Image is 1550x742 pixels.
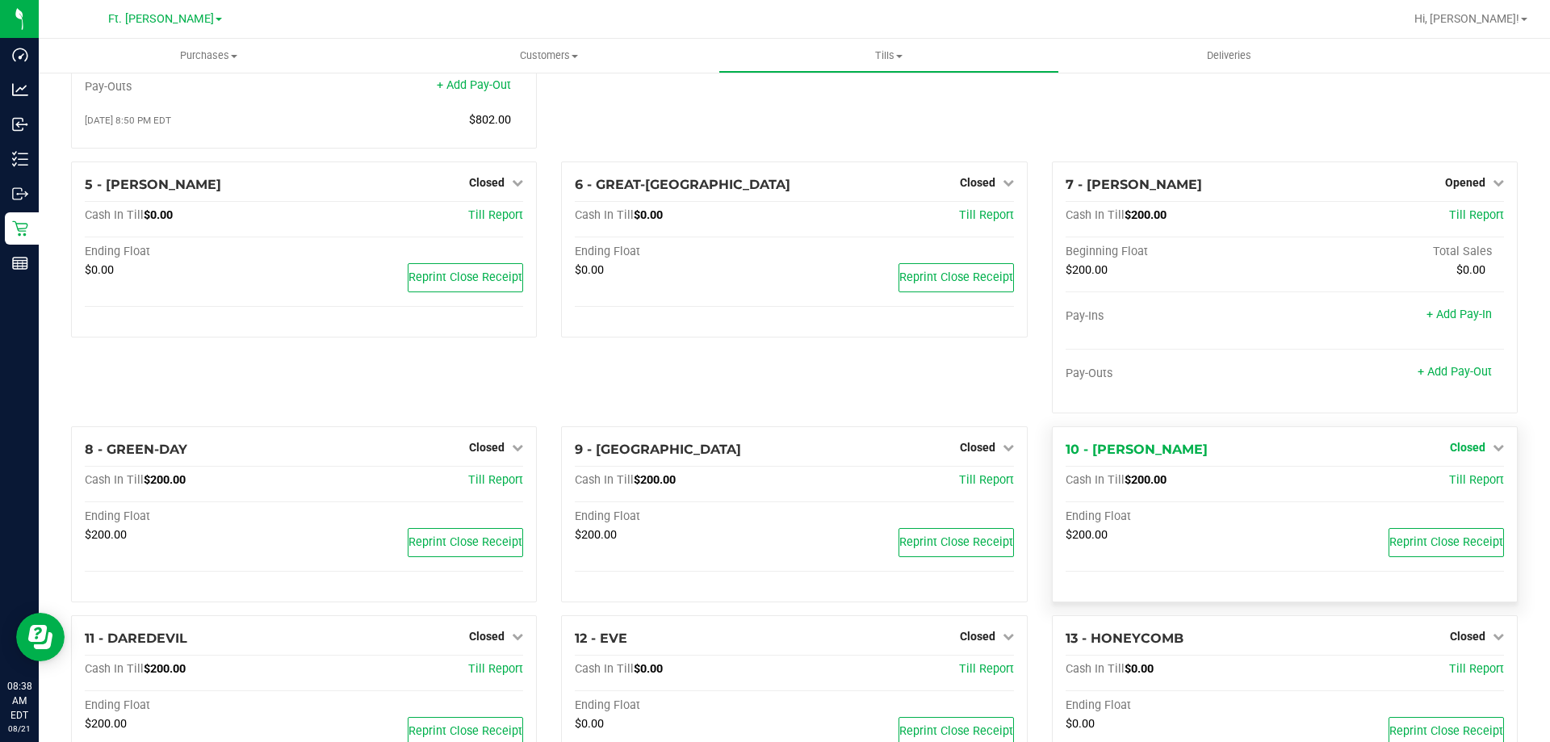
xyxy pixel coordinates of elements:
span: $0.00 [634,662,663,676]
button: Reprint Close Receipt [899,528,1014,557]
span: Closed [469,176,505,189]
div: Total Sales [1284,245,1504,259]
span: Reprint Close Receipt [408,535,522,549]
span: Cash In Till [575,208,634,222]
div: Pay-Outs [85,80,304,94]
button: Reprint Close Receipt [1389,528,1504,557]
span: $0.00 [85,263,114,277]
span: Cash In Till [1066,662,1125,676]
inline-svg: Reports [12,255,28,271]
span: 7 - [PERSON_NAME] [1066,177,1202,192]
span: $0.00 [634,208,663,222]
span: Cash In Till [85,473,144,487]
span: Reprint Close Receipt [899,724,1013,738]
span: 5 - [PERSON_NAME] [85,177,221,192]
inline-svg: Dashboard [12,47,28,63]
a: Till Report [1449,208,1504,222]
inline-svg: Inbound [12,116,28,132]
div: Ending Float [575,509,794,524]
span: 11 - DAREDEVIL [85,631,187,646]
div: Beginning Float [1066,245,1285,259]
a: Till Report [468,208,523,222]
span: Closed [960,630,995,643]
span: Closed [960,176,995,189]
span: Ft. [PERSON_NAME] [108,12,214,26]
span: Deliveries [1185,48,1273,63]
span: $200.00 [85,528,127,542]
span: Closed [1450,441,1485,454]
span: $200.00 [1125,208,1167,222]
span: $200.00 [144,473,186,487]
div: Pay-Ins [1066,309,1285,324]
span: Customers [379,48,718,63]
div: Ending Float [575,698,794,713]
span: 10 - [PERSON_NAME] [1066,442,1208,457]
span: $0.00 [575,263,604,277]
span: Tills [719,48,1058,63]
a: + Add Pay-In [1426,308,1492,321]
a: Till Report [468,473,523,487]
span: 8 - GREEN-DAY [85,442,187,457]
span: $0.00 [1125,662,1154,676]
span: Closed [469,441,505,454]
div: Ending Float [85,509,304,524]
button: Reprint Close Receipt [408,528,523,557]
span: Cash In Till [85,208,144,222]
span: $0.00 [1456,263,1485,277]
div: Ending Float [85,698,304,713]
span: [DATE] 8:50 PM EDT [85,115,171,126]
span: $200.00 [1125,473,1167,487]
inline-svg: Inventory [12,151,28,167]
span: $0.00 [1066,717,1095,731]
span: Reprint Close Receipt [899,270,1013,284]
a: Till Report [1449,662,1504,676]
span: 12 - EVE [575,631,627,646]
span: $200.00 [1066,263,1108,277]
iframe: Resource center [16,613,65,661]
button: Reprint Close Receipt [899,263,1014,292]
a: Till Report [959,662,1014,676]
div: Ending Float [1066,509,1285,524]
div: Ending Float [85,245,304,259]
inline-svg: Outbound [12,186,28,202]
span: $0.00 [575,717,604,731]
div: Pay-Outs [1066,367,1285,381]
span: $200.00 [634,473,676,487]
inline-svg: Retail [12,220,28,237]
span: Reprint Close Receipt [408,724,522,738]
a: Purchases [39,39,379,73]
inline-svg: Analytics [12,82,28,98]
span: $802.00 [469,113,511,127]
span: $200.00 [144,662,186,676]
div: Ending Float [1066,698,1285,713]
button: Reprint Close Receipt [408,263,523,292]
a: Till Report [1449,473,1504,487]
span: Cash In Till [575,662,634,676]
span: $200.00 [1066,528,1108,542]
a: Tills [718,39,1058,73]
span: $0.00 [144,208,173,222]
span: Closed [960,441,995,454]
span: 6 - GREAT-[GEOGRAPHIC_DATA] [575,177,790,192]
span: Reprint Close Receipt [408,270,522,284]
span: 9 - [GEOGRAPHIC_DATA] [575,442,741,457]
span: Opened [1445,176,1485,189]
span: 13 - HONEYCOMB [1066,631,1183,646]
span: Cash In Till [1066,473,1125,487]
span: Closed [1450,630,1485,643]
span: Reprint Close Receipt [1389,724,1503,738]
a: Till Report [468,662,523,676]
span: Cash In Till [1066,208,1125,222]
span: Closed [469,630,505,643]
span: Till Report [959,208,1014,222]
a: + Add Pay-Out [1418,365,1492,379]
a: Till Report [959,473,1014,487]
